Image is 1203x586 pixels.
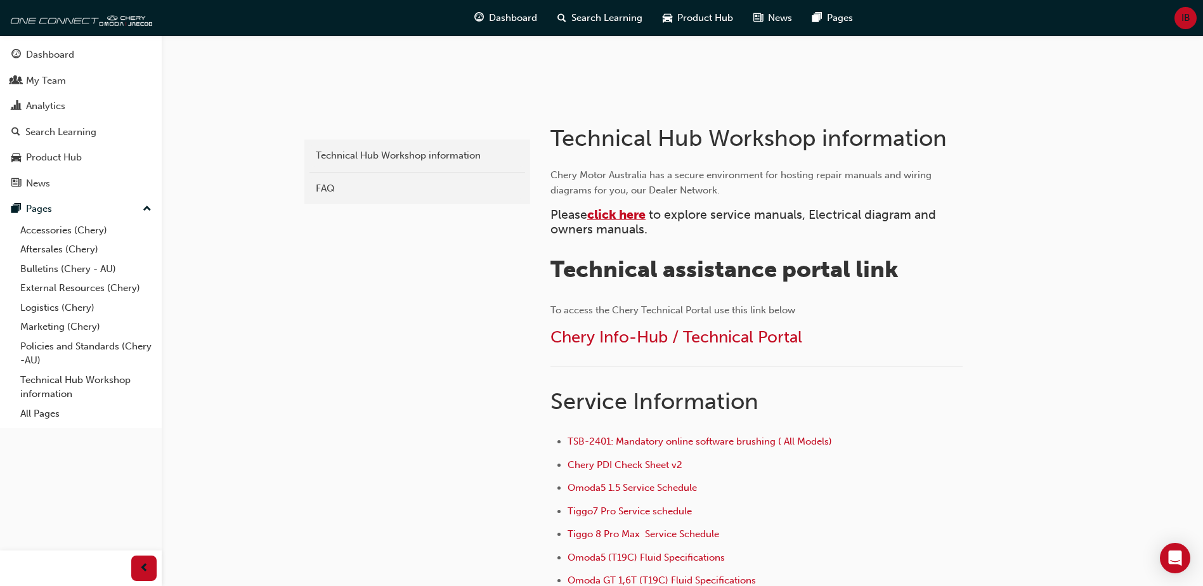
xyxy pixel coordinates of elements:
[550,207,587,222] span: Please
[568,505,692,517] a: Tiggo7 Pro Service schedule
[743,5,802,31] a: news-iconNews
[5,69,157,93] a: My Team
[568,575,756,586] a: Omoda GT 1,6T (T19C) Fluid Specifications
[677,11,733,25] span: Product Hub
[15,278,157,298] a: External Resources (Chery)
[15,221,157,240] a: Accessories (Chery)
[26,99,65,114] div: Analytics
[11,204,21,215] span: pages-icon
[11,152,21,164] span: car-icon
[15,240,157,259] a: Aftersales (Chery)
[1160,543,1190,573] div: Open Intercom Messenger
[571,11,642,25] span: Search Learning
[5,120,157,144] a: Search Learning
[550,207,939,237] span: to explore service manuals, Electrical diagram and owners manuals.
[11,101,21,112] span: chart-icon
[26,176,50,191] div: News
[26,202,52,216] div: Pages
[316,148,519,163] div: Technical Hub Workshop information
[550,387,758,415] span: Service Information
[316,181,519,196] div: FAQ
[5,94,157,118] a: Analytics
[309,178,525,200] a: FAQ
[15,404,157,424] a: All Pages
[547,5,653,31] a: search-iconSearch Learning
[26,74,66,88] div: My Team
[550,169,934,196] span: Chery Motor Australia has a secure environment for hosting repair manuals and wiring diagrams for...
[5,197,157,221] button: Pages
[550,304,795,316] span: To access the Chery Technical Portal use this link below
[5,41,157,197] button: DashboardMy TeamAnalyticsSearch LearningProduct HubNews
[653,5,743,31] a: car-iconProduct Hub
[143,201,152,218] span: up-icon
[6,5,152,30] img: oneconnect
[15,317,157,337] a: Marketing (Chery)
[568,459,682,471] a: Chery PDI Check Sheet v2
[802,5,863,31] a: pages-iconPages
[11,178,21,190] span: news-icon
[753,10,763,26] span: news-icon
[568,482,697,493] a: Omoda5 1.5 Service Schedule
[587,207,646,222] a: click here
[5,146,157,169] a: Product Hub
[26,150,82,165] div: Product Hub
[550,256,899,283] span: Technical assistance portal link
[489,11,537,25] span: Dashboard
[5,172,157,195] a: News
[550,327,802,347] a: Chery Info-Hub / Technical Portal
[568,528,719,540] a: Tiggo 8 Pro Max Service Schedule
[11,49,21,61] span: guage-icon
[11,127,20,138] span: search-icon
[474,10,484,26] span: guage-icon
[550,124,966,152] h1: Technical Hub Workshop information
[568,552,725,563] a: Omoda5 (T19C) Fluid Specifications
[1181,11,1190,25] span: IB
[5,43,157,67] a: Dashboard
[15,259,157,279] a: Bulletins (Chery - AU)
[827,11,853,25] span: Pages
[140,561,149,576] span: prev-icon
[557,10,566,26] span: search-icon
[26,48,74,62] div: Dashboard
[15,298,157,318] a: Logistics (Chery)
[1174,7,1197,29] button: IB
[663,10,672,26] span: car-icon
[11,75,21,87] span: people-icon
[812,10,822,26] span: pages-icon
[309,145,525,167] a: Technical Hub Workshop information
[25,125,96,140] div: Search Learning
[768,11,792,25] span: News
[464,5,547,31] a: guage-iconDashboard
[15,337,157,370] a: Policies and Standards (Chery -AU)
[15,370,157,404] a: Technical Hub Workshop information
[568,436,832,447] a: TSB-2401: Mandatory online software brushing ( All Models)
